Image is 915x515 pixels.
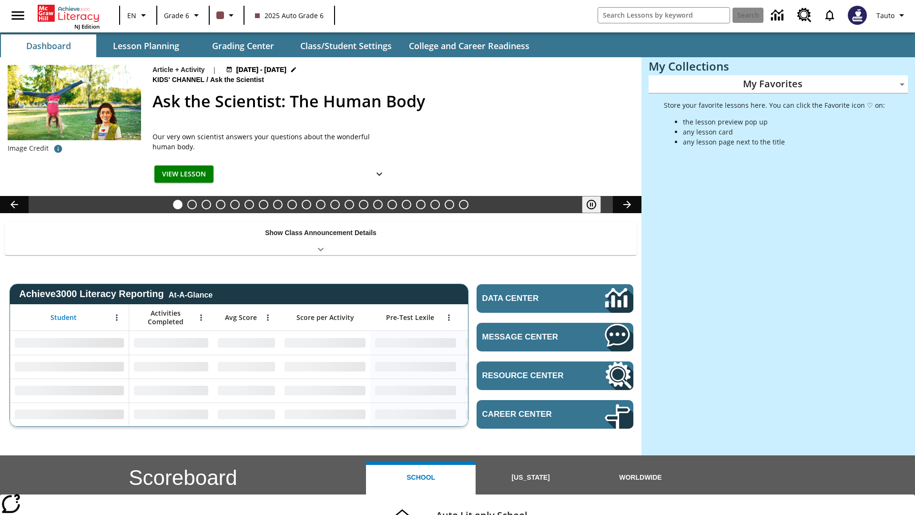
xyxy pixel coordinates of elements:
span: | [213,65,216,75]
button: College and Career Readiness [401,34,537,57]
li: any lesson page next to the title [683,137,885,147]
button: Open Menu [110,310,124,325]
li: the lesson preview pop up [683,117,885,127]
button: Open Menu [261,310,275,325]
button: Slide 1 Ask the Scientist: The Human Body [173,200,183,209]
div: No Data, [129,402,213,426]
span: Avg Score [225,313,257,322]
button: Slide 19 Remembering Justice O'Connor [430,200,440,209]
button: Open Menu [442,310,456,325]
button: Pause [582,196,601,213]
button: Lesson Planning [98,34,193,57]
button: Class color is dark brown. Change class color [213,7,241,24]
div: No Data, [129,331,213,355]
span: Pre-Test Lexile [386,313,434,322]
button: Slide 4 Taking Movies to the X-Dimension [216,200,225,209]
span: / [206,76,208,83]
span: Activities Completed [134,309,197,326]
span: EN [127,10,136,21]
div: No Data, [461,331,551,355]
div: No Data, [213,379,280,402]
img: Young girl doing a cartwheel [8,65,141,140]
a: Data Center [477,284,633,313]
span: Message Center [482,332,576,342]
a: Resource Center, Will open in new tab [792,2,817,28]
span: NJ Edition [74,23,100,30]
p: Show Class Announcement Details [265,228,376,238]
a: Home [38,4,100,23]
li: any lesson card [683,127,885,137]
button: Lesson carousel, Next [613,196,641,213]
input: search field [598,8,730,23]
button: Slide 16 Career Lesson [387,200,397,209]
span: Kids' Channel [152,75,206,85]
button: Slide 10 Solar Power to the People [302,200,311,209]
a: Message Center [477,323,633,351]
div: No Data, [213,355,280,379]
button: Slide 9 The Last Homesteaders [287,200,297,209]
button: Dashboard [1,34,96,57]
h2: Ask the Scientist: The Human Body [152,89,630,113]
span: Data Center [482,294,572,303]
button: Slide 12 Fashion Forward in Ancient Rome [330,200,340,209]
p: Store your favorite lessons here. You can click the Favorite icon ♡ on: [664,100,885,110]
span: Career Center [482,410,576,419]
div: Our very own scientist answers your questions about the wonderful human body. [152,132,391,152]
div: No Data, [461,402,551,426]
button: Show Details [370,165,389,183]
div: No Data, [129,379,213,402]
button: Open Menu [194,310,208,325]
div: Pause [582,196,610,213]
span: Tauto [876,10,895,21]
button: Slide 15 Pre-release lesson [373,200,383,209]
div: Home [38,3,100,30]
button: Slide 2 Strange New Worlds [187,200,197,209]
span: Ask the Scientist [210,75,266,85]
div: No Data, [461,379,551,402]
button: Slide 7 Dirty Jobs Kids Had To Do [259,200,268,209]
img: Avatar [848,6,867,25]
a: Resource Center, Will open in new tab [477,361,633,390]
div: My Favorites [649,75,908,93]
span: Score per Activity [296,313,354,322]
div: No Data, [129,355,213,379]
div: No Data, [213,402,280,426]
span: 2025 Auto Grade 6 [255,10,324,21]
button: View Lesson [154,165,213,183]
button: Aug 24 - Aug 24 Choose Dates [224,65,299,75]
p: Article + Activity [152,65,205,75]
button: Worldwide [586,461,695,494]
div: No Data, [213,331,280,355]
a: Notifications [817,3,842,28]
button: Slide 8 Cars of the Future? [273,200,283,209]
button: Slide 5 All Aboard the Hyperloop? [230,200,240,209]
span: Achieve3000 Literacy Reporting [19,288,213,299]
h3: My Collections [649,60,908,73]
button: Select a new avatar [842,3,873,28]
button: School [366,461,476,494]
button: Language: EN, Select a language [123,7,153,24]
button: Open side menu [4,1,32,30]
div: At-A-Glance [169,289,213,299]
div: No Data, [461,355,551,379]
button: Slide 14 Mixed Practice: Citing Evidence [359,200,368,209]
button: Slide 6 Do You Want Fries With That? [244,200,254,209]
button: Slide 13 The Invasion of the Free CD [345,200,354,209]
button: Class/Student Settings [293,34,399,57]
button: Slide 17 Cooking Up Native Traditions [402,200,411,209]
span: Grade 6 [164,10,189,21]
button: Photo credit: Kseniia Vorobeva/Shutterstock [49,140,68,157]
span: [DATE] - [DATE] [236,65,286,75]
button: Slide 11 Attack of the Terrifying Tomatoes [316,200,325,209]
button: Slide 18 Hooray for Constitution Day! [416,200,426,209]
button: Grade: Grade 6, Select a grade [160,7,206,24]
button: Slide 3 More S Sounds Like Z [202,200,211,209]
button: Profile/Settings [873,7,911,24]
button: Grading Center [195,34,291,57]
div: Show Class Announcement Details [5,222,637,255]
button: Slide 20 Point of View [445,200,454,209]
a: Career Center [477,400,633,429]
a: Data Center [765,2,792,29]
span: Student [51,313,77,322]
